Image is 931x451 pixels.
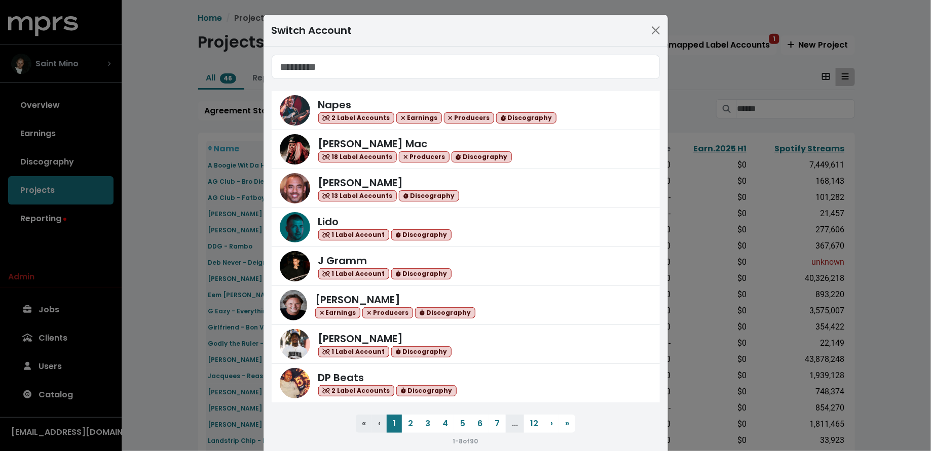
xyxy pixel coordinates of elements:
span: 2 Label Accounts [318,112,395,124]
a: Harvey Mason Jr[PERSON_NAME] 13 Label Accounts Discography [272,169,660,208]
span: Discography [452,151,512,163]
button: 12 [524,415,544,433]
span: Producers [444,112,495,124]
span: 1 Label Account [318,229,390,241]
button: 1 [387,415,402,433]
img: Keegan Mac [280,134,310,165]
span: 13 Label Accounts [318,190,397,202]
button: 5 [454,415,471,433]
span: [PERSON_NAME] [318,332,403,346]
div: Switch Account [272,23,352,38]
span: Lido [318,215,339,229]
button: 2 [402,415,419,433]
img: DP Beats [280,368,310,398]
button: 3 [419,415,436,433]
span: Discography [396,385,457,397]
a: LidoLido 1 Label Account Discography [272,208,660,247]
button: 4 [436,415,454,433]
button: 7 [489,415,506,433]
img: Scott Hendricks [280,290,307,320]
span: Discography [391,346,452,358]
img: Lex Luger [280,329,310,359]
img: Harvey Mason Jr [280,173,310,203]
a: NapesNapes 2 Label Accounts Earnings Producers Discography [272,91,660,130]
span: 18 Label Accounts [318,151,397,163]
span: Discography [496,112,556,124]
span: [PERSON_NAME] Mac [318,137,428,151]
a: Keegan Mac[PERSON_NAME] Mac 18 Label Accounts Producers Discography [272,130,660,169]
span: › [550,418,553,429]
img: Napes [280,95,310,126]
a: Lex Luger[PERSON_NAME] 1 Label Account Discography [272,325,660,364]
span: » [565,418,569,429]
span: J Gramm [318,254,367,268]
small: 1 - 8 of 90 [453,437,478,445]
span: 2 Label Accounts [318,385,395,397]
span: 1 Label Account [318,346,390,358]
span: Discography [399,190,459,202]
span: Discography [391,229,452,241]
a: DP BeatsDP Beats 2 Label Accounts Discography [272,364,660,402]
a: Scott Hendricks[PERSON_NAME] Earnings Producers Discography [272,286,660,325]
span: Discography [391,268,452,280]
span: [PERSON_NAME] [315,293,400,307]
input: Search accounts [272,55,660,79]
span: [PERSON_NAME] [318,176,403,190]
span: 1 Label Account [318,268,390,280]
img: Lido [280,212,310,242]
button: 6 [471,415,489,433]
span: Producers [362,307,413,319]
img: J Gramm [280,251,310,281]
span: DP Beats [318,371,364,385]
span: Napes [318,98,352,112]
span: Producers [399,151,450,163]
a: J GrammJ Gramm 1 Label Account Discography [272,247,660,286]
span: Earnings [315,307,361,319]
span: Earnings [396,112,442,124]
span: Discography [415,307,475,319]
button: Close [648,22,664,38]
